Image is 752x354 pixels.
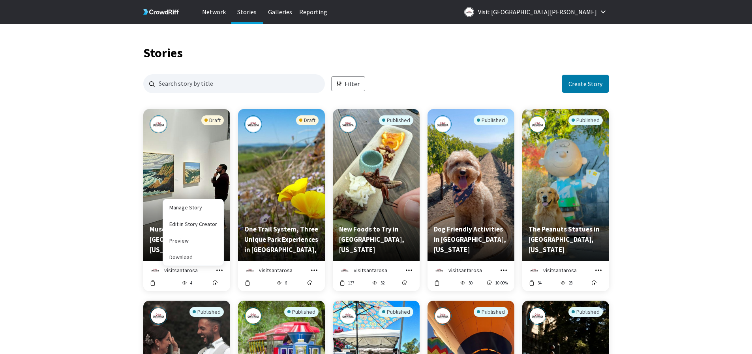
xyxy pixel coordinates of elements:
p: 6 [285,280,287,286]
div: Published [568,307,603,317]
p: visitsantarosa [543,266,577,274]
p: 137 [348,280,354,286]
img: visitsantarosa [434,265,444,275]
button: 4 [181,279,192,286]
img: visitsantarosa [245,265,255,275]
button: 28 [560,279,573,286]
button: 6 [276,279,287,286]
button: 10.00% [486,279,508,286]
button: 32 [371,279,384,286]
p: 32 [380,280,384,286]
div: Draft [201,115,224,125]
p: visitsantarosa [259,266,293,274]
img: visitsantarosa [150,307,167,325]
p: -- [253,280,256,286]
button: Download [163,249,223,265]
p: visitsantarosa [164,266,198,274]
button: -- [591,279,603,286]
button: -- [244,279,256,286]
div: Published [379,307,413,317]
p: 4 [190,280,192,286]
input: Search for stories by name. Press enter to submit. [143,74,325,93]
p: -- [159,280,161,286]
button: -- [434,279,446,286]
p: The Peanuts Statues in Santa Rosa, California [529,224,603,255]
img: Logo for Visit Santa Rosa [464,7,474,17]
img: visitsantarosa [529,307,546,325]
a: Manage Story [163,199,223,216]
p: -- [316,280,318,286]
p: 28 [569,280,573,286]
button: 34 [529,279,542,286]
img: visitsantarosa [244,115,262,133]
p: -- [443,280,445,286]
img: visitsantarosa [434,115,452,133]
button: -- [401,279,413,286]
p: New Foods to Try in Santa Rosa, California [339,224,413,255]
div: Published [379,115,413,125]
button: 30 [459,279,473,286]
p: One Trail System, Three Unique Park Experiences in Santa Rosa, California [244,224,319,255]
a: Preview story titled 'Dog Friendly Activities in Santa Rosa, California' [428,256,514,263]
a: Preview [163,232,223,249]
button: Filter [331,76,365,92]
img: visitsantarosa [434,307,452,325]
div: Draft [296,115,319,125]
button: -- [212,279,224,286]
button: -- [307,279,319,286]
a: Preview story titled 'Museum Experiences in Santa Rosa, California' [143,256,230,263]
img: visitsantarosa [150,265,160,275]
p: -- [221,280,223,286]
div: Published [284,307,319,317]
p: 34 [538,280,542,286]
div: Published [474,307,508,317]
p: -- [600,280,602,286]
button: -- [150,279,161,286]
button: 137 [339,279,354,286]
div: Published [568,115,603,125]
p: Visit [GEOGRAPHIC_DATA][PERSON_NAME] [478,6,597,18]
div: Published [474,115,508,125]
img: visitsantarosa [529,265,539,275]
h1: Stories [143,47,609,58]
p: 10.00% [495,280,508,286]
img: visitsantarosa [244,307,262,325]
p: -- [411,280,413,286]
img: visitsantarosa [339,265,350,275]
button: Create a new story in story creator application [562,75,609,93]
p: Dog Friendly Activities in Santa Rosa, California [434,224,508,255]
p: 30 [468,280,472,286]
a: Preview story titled 'One Trail System, Three Unique Park Experiences in Santa Rosa, California' [238,256,325,263]
a: Preview story titled 'New Foods to Try in Santa Rosa, California' [333,256,420,263]
img: visitsantarosa [150,115,167,133]
div: Published [189,307,224,317]
img: visitsantarosa [339,307,357,325]
img: visitsantarosa [529,115,546,133]
a: Preview story titled 'The Peanuts Statues in Santa Rosa, California' [522,256,609,263]
img: visitsantarosa [339,115,357,133]
p: visitsantarosa [448,266,482,274]
p: Filter [345,79,360,88]
a: Edit in Story Creator [163,216,223,232]
p: Museum Experiences in Santa Rosa, California [150,224,224,255]
p: visitsantarosa [354,266,387,274]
